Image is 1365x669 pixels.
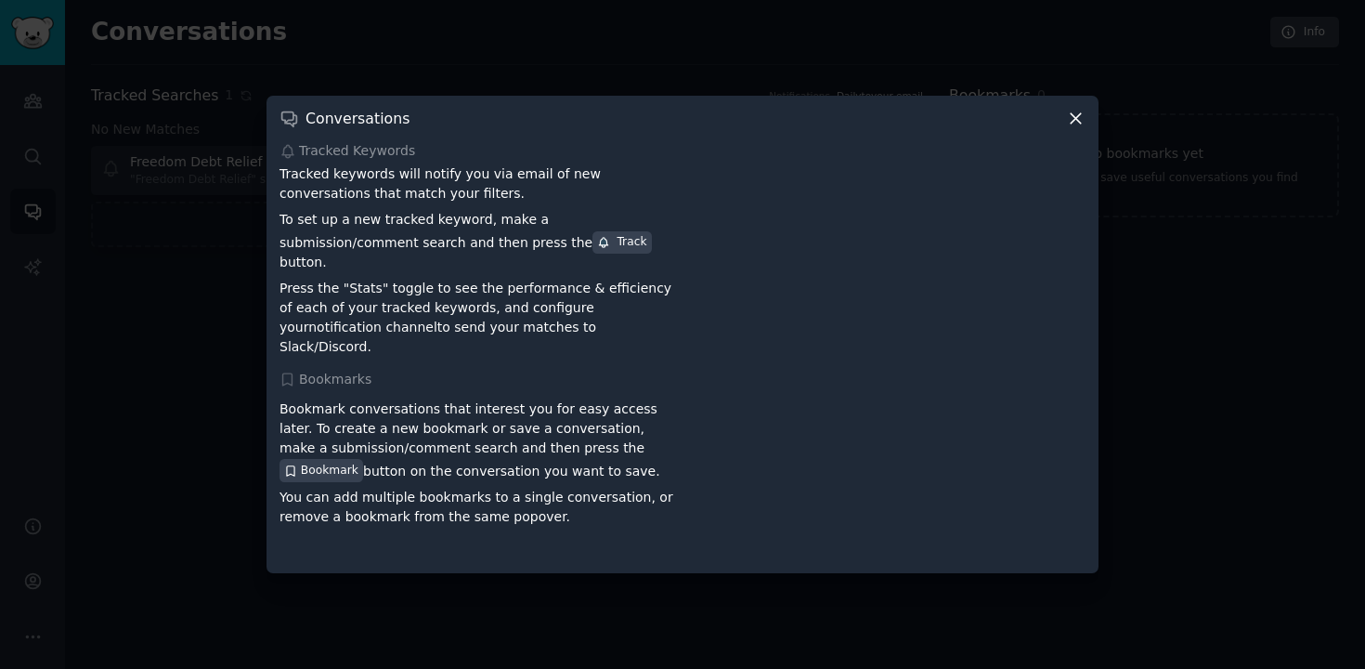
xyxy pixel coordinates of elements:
p: You can add multiple bookmarks to a single conversation, or remove a bookmark from the same popover. [279,488,676,527]
iframe: YouTube video player [689,164,1085,332]
div: Tracked Keywords [279,141,1085,161]
p: Bookmark conversations that interest you for easy access later. To create a new bookmark or save ... [279,400,676,481]
p: To set up a new tracked keyword, make a submission/comment search and then press the button. [279,210,676,272]
h3: Conversations [305,109,409,128]
p: Tracked keywords will notify you via email of new conversations that match your filters. [279,164,676,203]
a: notification channel [308,320,437,334]
p: Press the "Stats" toggle to see the performance & efficiency of each of your tracked keywords, an... [279,279,676,357]
span: Bookmark [301,463,358,479]
iframe: YouTube video player [689,393,1085,560]
div: Bookmarks [279,370,1085,389]
div: Track [597,234,646,251]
